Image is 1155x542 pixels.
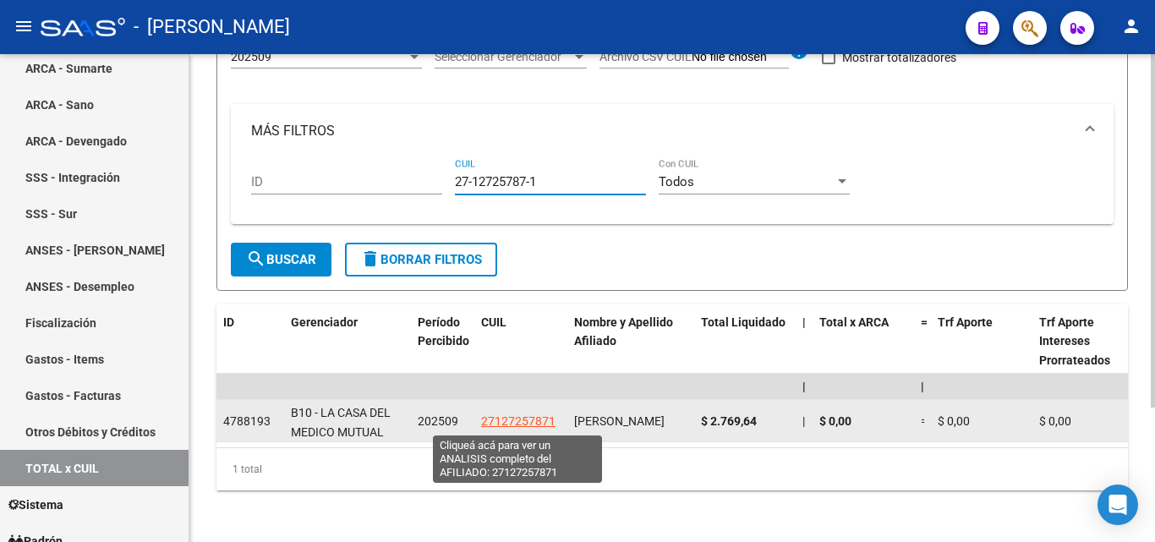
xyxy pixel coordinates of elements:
[921,315,928,329] span: =
[692,50,789,65] input: Archivo CSV CUIL
[8,495,63,514] span: Sistema
[599,50,692,63] span: Archivo CSV CUIL
[231,158,1114,224] div: MÁS FILTROS
[802,414,805,428] span: |
[134,8,290,46] span: - [PERSON_NAME]
[216,448,1128,490] div: 1 total
[819,414,851,428] span: $ 0,00
[223,315,234,329] span: ID
[418,414,458,428] span: 202509
[938,315,993,329] span: Trf Aporte
[1039,315,1110,368] span: Trf Aporte Intereses Prorrateados
[481,315,506,329] span: CUIL
[345,243,497,276] button: Borrar Filtros
[819,315,889,329] span: Total x ARCA
[291,406,391,439] span: B10 - LA CASA DEL MEDICO MUTUAL
[223,414,271,428] span: 4788193
[1098,485,1138,525] div: Open Intercom Messenger
[659,174,694,189] span: Todos
[694,304,796,379] datatable-header-cell: Total Liquidado
[1032,304,1134,379] datatable-header-cell: Trf Aporte Intereses Prorrateados
[1121,16,1141,36] mat-icon: person
[701,315,786,329] span: Total Liquidado
[411,304,474,379] datatable-header-cell: Período Percibido
[701,414,757,428] span: $ 2.769,64
[802,315,806,329] span: |
[284,304,411,379] datatable-header-cell: Gerenciador
[931,304,1032,379] datatable-header-cell: Trf Aporte
[418,315,469,348] span: Período Percibido
[435,50,572,64] span: Seleccionar Gerenciador
[938,414,970,428] span: $ 0,00
[231,104,1114,158] mat-expansion-panel-header: MÁS FILTROS
[231,243,331,276] button: Buscar
[796,304,813,379] datatable-header-cell: |
[291,315,358,329] span: Gerenciador
[921,414,928,428] span: =
[567,304,694,379] datatable-header-cell: Nombre y Apellido Afiliado
[802,380,806,393] span: |
[481,414,556,428] span: 27127257871
[14,16,34,36] mat-icon: menu
[813,304,914,379] datatable-header-cell: Total x ARCA
[251,122,1073,140] mat-panel-title: MÁS FILTROS
[921,380,924,393] span: |
[574,414,665,428] span: [PERSON_NAME]
[1039,414,1071,428] span: $ 0,00
[360,249,380,269] mat-icon: delete
[231,50,271,63] span: 202509
[216,304,284,379] datatable-header-cell: ID
[360,252,482,267] span: Borrar Filtros
[914,304,931,379] datatable-header-cell: =
[474,304,567,379] datatable-header-cell: CUIL
[246,252,316,267] span: Buscar
[246,249,266,269] mat-icon: search
[574,315,673,348] span: Nombre y Apellido Afiliado
[842,47,956,68] span: Mostrar totalizadores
